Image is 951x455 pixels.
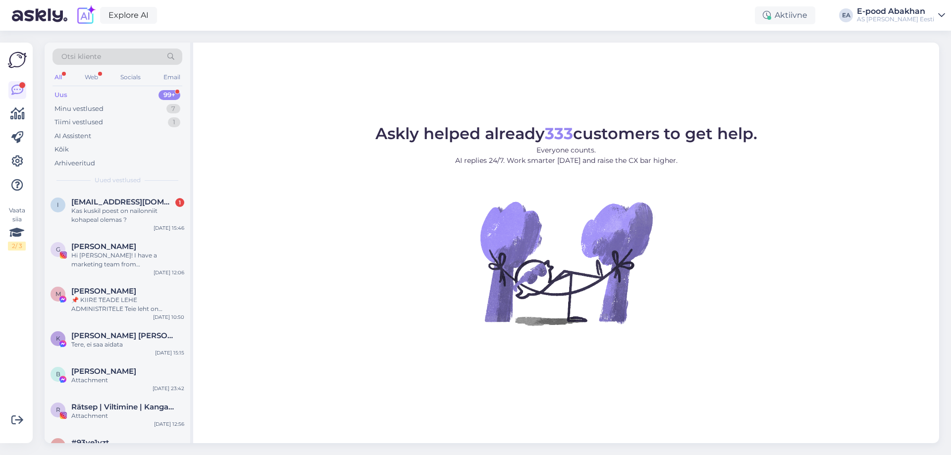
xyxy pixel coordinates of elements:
[75,5,96,26] img: explore-ai
[71,206,184,224] div: Kas kuskil poest on nailonniit kohapeal olemas ?
[54,158,95,168] div: Arhiveeritud
[54,131,91,141] div: AI Assistent
[56,335,60,342] span: K
[55,290,61,298] span: M
[839,8,853,22] div: EA
[8,51,27,69] img: Askly Logo
[54,104,104,114] div: Minu vestlused
[71,296,184,313] div: 📌 KIIRE TEADE LEHE ADMINISTRITELE Teie leht on rikkunud Meta kogukonna juhiseid ja reklaamipoliit...
[175,198,184,207] div: 1
[71,198,174,206] span: iiris.ik@proton.me
[158,90,180,100] div: 99+
[166,104,180,114] div: 7
[153,313,184,321] div: [DATE] 10:50
[375,145,757,166] p: Everyone counts. AI replies 24/7. Work smarter [DATE] and raise the CX bar higher.
[71,367,136,376] span: Виктор Стриков
[857,7,934,15] div: E-pood Abakhan
[71,287,136,296] span: Martin Eggers
[8,242,26,251] div: 2 / 3
[168,117,180,127] div: 1
[54,117,103,127] div: Tiimi vestlused
[54,90,67,100] div: Uus
[857,15,934,23] div: AS [PERSON_NAME] Eesti
[477,174,655,352] img: No Chat active
[154,420,184,428] div: [DATE] 12:56
[83,71,100,84] div: Web
[857,7,945,23] a: E-pood AbakhanAS [PERSON_NAME] Eesti
[56,370,60,378] span: В
[71,251,184,269] div: Hi [PERSON_NAME]! I have a marketing team from [GEOGRAPHIC_DATA] ready to help you. If you are in...
[71,411,184,420] div: Attachment
[71,403,174,411] span: Rätsep | Viltimine | Kangastelgedel kudumine
[54,145,69,154] div: Kõik
[161,71,182,84] div: Email
[56,246,60,253] span: G
[154,224,184,232] div: [DATE] 15:46
[100,7,157,24] a: Explore AI
[154,269,184,276] div: [DATE] 12:06
[755,6,815,24] div: Aktiivne
[95,176,141,185] span: Uued vestlused
[71,331,174,340] span: Karl Eik Rebane
[71,376,184,385] div: Attachment
[61,51,101,62] span: Otsi kliente
[155,349,184,356] div: [DATE] 15:15
[545,124,573,143] b: 333
[71,438,109,447] span: #93ye1vzt
[53,71,64,84] div: All
[56,406,60,413] span: R
[8,206,26,251] div: Vaata siia
[71,242,136,251] span: Gian Franco Serrudo
[375,124,757,143] span: Askly helped already customers to get help.
[56,442,60,449] span: 9
[71,340,184,349] div: Tere, ei saa aidata
[57,201,59,208] span: i
[118,71,143,84] div: Socials
[153,385,184,392] div: [DATE] 23:42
